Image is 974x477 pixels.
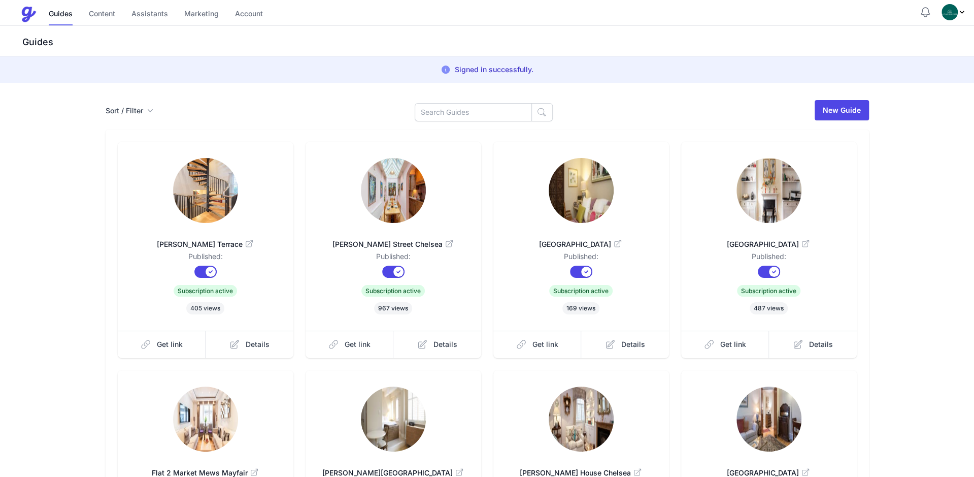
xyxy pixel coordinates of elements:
[361,285,425,297] span: Subscription active
[549,387,614,452] img: qm23tyanh8llne9rmxzedgaebrr7
[89,4,115,25] a: Content
[736,387,801,452] img: htmfqqdj5w74wrc65s3wna2sgno2
[361,387,426,452] img: id17mszkkv9a5w23y0miri8fotce
[433,339,457,349] span: Details
[697,227,841,251] a: [GEOGRAPHIC_DATA]
[549,285,613,297] span: Subscription active
[118,331,206,358] a: Get link
[131,4,168,25] a: Assistants
[322,227,465,251] a: [PERSON_NAME] Street Chelsea
[493,331,582,358] a: Get link
[134,251,277,266] dd: Published:
[581,331,669,358] a: Details
[246,339,270,349] span: Details
[510,227,653,251] a: [GEOGRAPHIC_DATA]
[235,4,263,25] a: Account
[157,339,183,349] span: Get link
[393,331,481,358] a: Details
[737,285,800,297] span: Subscription active
[20,6,37,22] img: Guestive Guides
[184,4,219,25] a: Marketing
[134,227,277,251] a: [PERSON_NAME] Terrace
[134,239,277,249] span: [PERSON_NAME] Terrace
[306,331,394,358] a: Get link
[769,331,857,358] a: Details
[361,158,426,223] img: wq8sw0j47qm6nw759ko380ndfzun
[815,100,869,120] a: New Guide
[720,339,746,349] span: Get link
[549,158,614,223] img: 9b5v0ir1hdq8hllsqeesm40py5rd
[681,331,769,358] a: Get link
[106,106,153,116] button: Sort / Filter
[186,302,224,314] span: 405 views
[562,302,599,314] span: 169 views
[809,339,833,349] span: Details
[20,36,974,48] h3: Guides
[345,339,371,349] span: Get link
[919,6,931,18] button: Notifications
[322,251,465,266] dd: Published:
[173,158,238,223] img: mtasz01fldrr9v8cnif9arsj44ov
[942,4,958,20] img: oovs19i4we9w73xo0bfpgswpi0cd
[736,158,801,223] img: hdmgvwaq8kfuacaafu0ghkkjd0oq
[173,387,238,452] img: xcoem7jyjxpu3fgtqe3kd93uc2z7
[697,251,841,266] dd: Published:
[206,331,293,358] a: Details
[174,285,237,297] span: Subscription active
[49,4,73,25] a: Guides
[374,302,412,314] span: 967 views
[942,4,966,20] div: Profile Menu
[510,239,653,249] span: [GEOGRAPHIC_DATA]
[532,339,558,349] span: Get link
[322,239,465,249] span: [PERSON_NAME] Street Chelsea
[415,103,532,121] input: Search Guides
[750,302,788,314] span: 487 views
[621,339,645,349] span: Details
[455,65,533,75] p: Signed in successfully.
[697,239,841,249] span: [GEOGRAPHIC_DATA]
[510,251,653,266] dd: Published:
